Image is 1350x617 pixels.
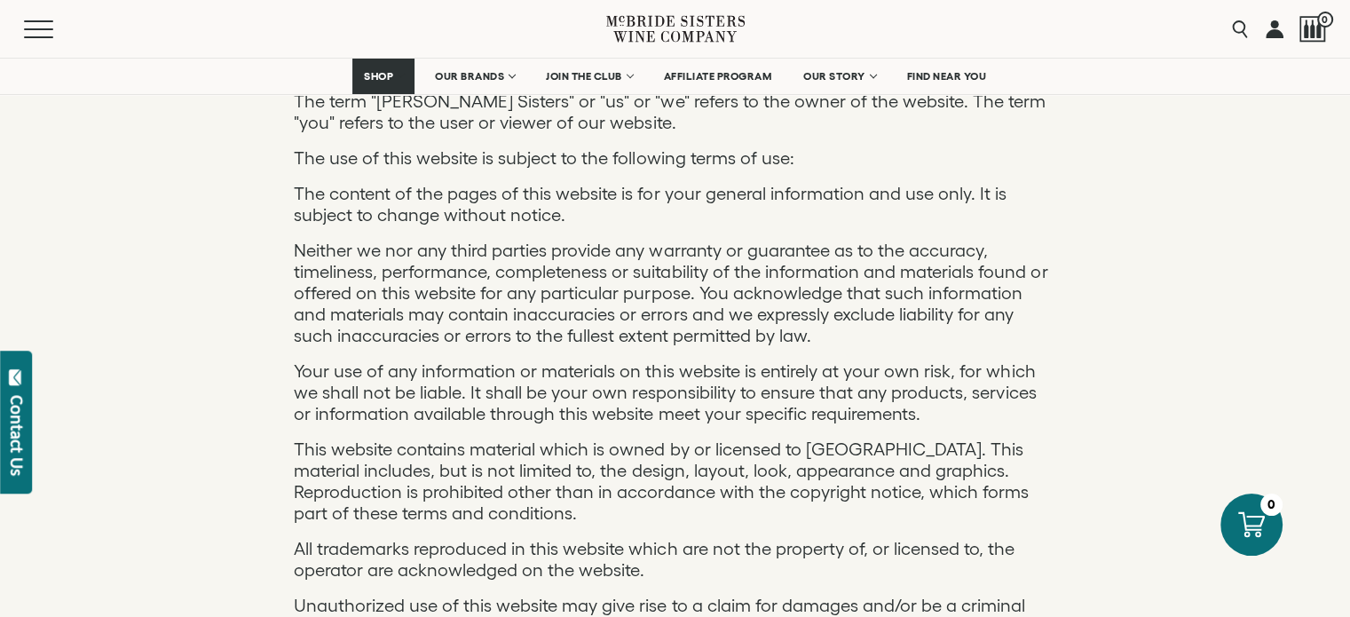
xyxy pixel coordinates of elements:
[546,70,622,83] span: JOIN THE CLUB
[294,360,1057,424] p: Your use of any information or materials on this website is entirely at your own risk, for which ...
[664,70,772,83] span: AFFILIATE PROGRAM
[294,240,1057,346] p: Neither we nor any third parties provide any warranty or guarantee as to the accuracy, timeliness...
[652,59,784,94] a: AFFILIATE PROGRAM
[24,20,88,38] button: Mobile Menu Trigger
[352,59,414,94] a: SHOP
[896,59,999,94] a: FIND NEAR YOU
[364,70,394,83] span: SHOP
[294,91,1057,133] p: The term "[PERSON_NAME] Sisters" or "us" or "we" refers to the owner of the website. The term "yo...
[294,183,1057,225] p: The content of the pages of this website is for your general information and use only. It is subj...
[907,70,987,83] span: FIND NEAR YOU
[534,59,643,94] a: JOIN THE CLUB
[294,439,1057,524] p: This website contains material which is owned by or licensed to [GEOGRAPHIC_DATA]. This material ...
[8,395,26,476] div: Contact Us
[294,147,1057,169] p: The use of this website is subject to the following terms of use:
[1260,494,1283,516] div: 0
[803,70,865,83] span: OUR STORY
[423,59,525,94] a: OUR BRANDS
[792,59,887,94] a: OUR STORY
[1317,12,1333,28] span: 0
[435,70,504,83] span: OUR BRANDS
[294,538,1057,581] p: All trademarks reproduced in this website which are not the property of, or licensed to, the oper...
